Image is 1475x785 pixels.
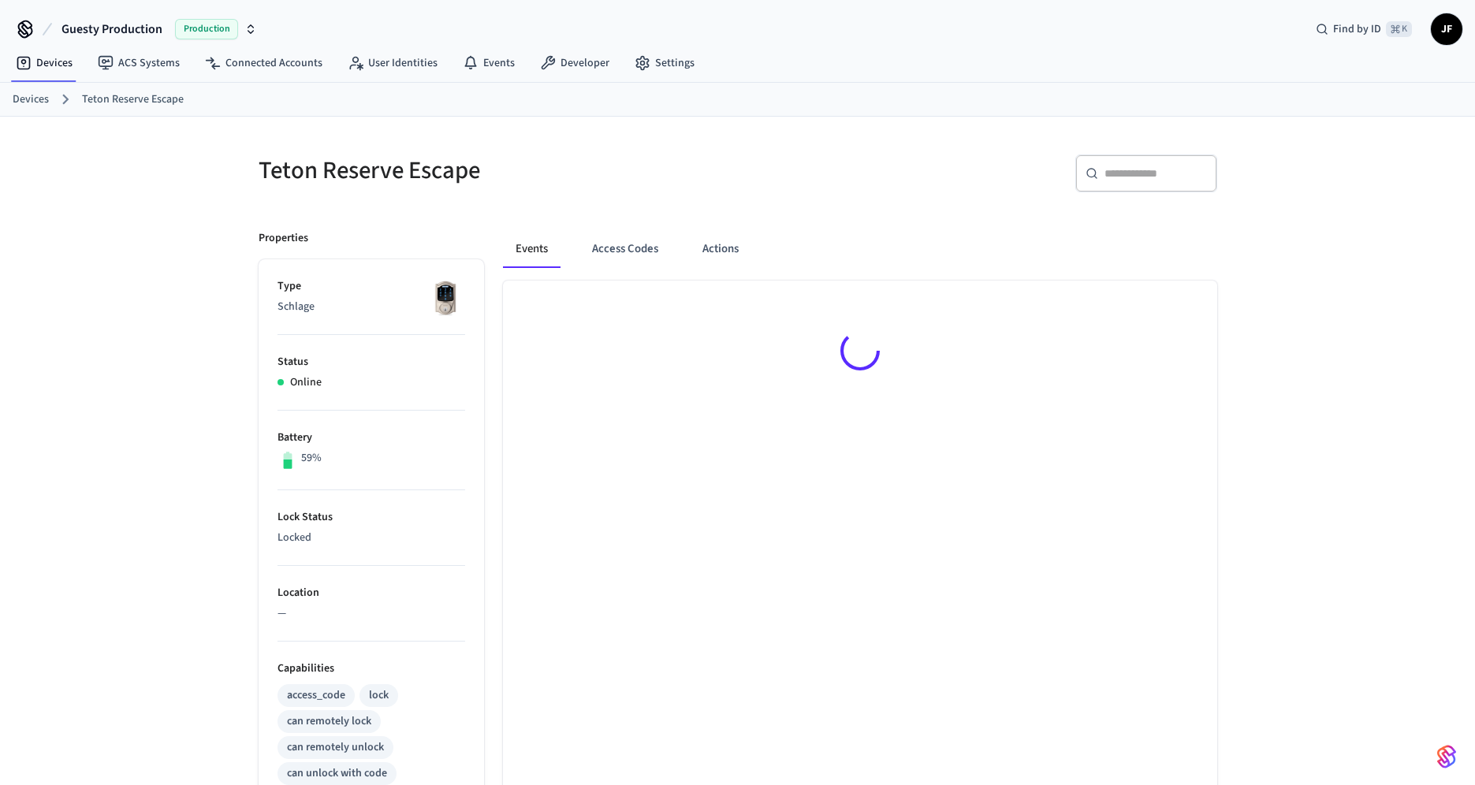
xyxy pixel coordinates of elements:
[301,450,322,467] p: 59%
[622,49,707,77] a: Settings
[503,230,1217,268] div: ant example
[259,230,308,247] p: Properties
[3,49,85,77] a: Devices
[426,278,465,318] img: Schlage Sense Smart Deadbolt with Camelot Trim, Front
[1386,21,1412,37] span: ⌘ K
[335,49,450,77] a: User Identities
[13,91,49,108] a: Devices
[277,530,465,546] p: Locked
[287,713,371,730] div: can remotely lock
[1333,21,1381,37] span: Find by ID
[450,49,527,77] a: Events
[61,20,162,39] span: Guesty Production
[1437,744,1456,769] img: SeamLogoGradient.69752ec5.svg
[85,49,192,77] a: ACS Systems
[369,687,389,704] div: lock
[1432,15,1461,43] span: JF
[503,230,561,268] button: Events
[277,278,465,295] p: Type
[290,374,322,391] p: Online
[277,509,465,526] p: Lock Status
[1431,13,1462,45] button: JF
[277,585,465,601] p: Location
[277,605,465,622] p: —
[579,230,671,268] button: Access Codes
[690,230,751,268] button: Actions
[277,354,465,370] p: Status
[277,660,465,677] p: Capabilities
[277,299,465,315] p: Schlage
[287,687,345,704] div: access_code
[259,154,728,187] h5: Teton Reserve Escape
[1303,15,1425,43] div: Find by ID⌘ K
[287,739,384,756] div: can remotely unlock
[527,49,622,77] a: Developer
[277,430,465,446] p: Battery
[175,19,238,39] span: Production
[287,765,387,782] div: can unlock with code
[82,91,184,108] a: Teton Reserve Escape
[192,49,335,77] a: Connected Accounts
